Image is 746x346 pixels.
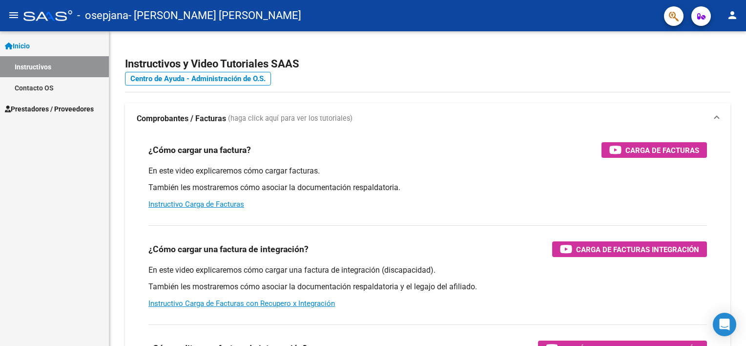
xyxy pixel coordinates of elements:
span: (haga click aquí para ver los tutoriales) [228,113,352,124]
a: Instructivo Carga de Facturas [148,200,244,209]
a: Instructivo Carga de Facturas con Recupero x Integración [148,299,335,308]
p: También les mostraremos cómo asociar la documentación respaldatoria y el legajo del afiliado. [148,281,707,292]
span: Carga de Facturas Integración [576,243,699,256]
mat-expansion-panel-header: Comprobantes / Facturas (haga click aquí para ver los tutoriales) [125,103,730,134]
div: Open Intercom Messenger [713,313,736,336]
mat-icon: person [726,9,738,21]
a: Centro de Ayuda - Administración de O.S. [125,72,271,86]
span: - [PERSON_NAME] [PERSON_NAME] [128,5,301,26]
button: Carga de Facturas Integración [552,241,707,257]
h3: ¿Cómo cargar una factura de integración? [148,242,309,256]
span: Prestadores / Proveedores [5,104,94,114]
span: Inicio [5,41,30,51]
button: Carga de Facturas [601,142,707,158]
p: En este video explicaremos cómo cargar facturas. [148,166,707,176]
span: - osepjana [77,5,128,26]
p: En este video explicaremos cómo cargar una factura de integración (discapacidad). [148,265,707,276]
p: También les mostraremos cómo asociar la documentación respaldatoria. [148,182,707,193]
h2: Instructivos y Video Tutoriales SAAS [125,55,730,73]
strong: Comprobantes / Facturas [137,113,226,124]
span: Carga de Facturas [625,144,699,156]
h3: ¿Cómo cargar una factura? [148,143,251,157]
mat-icon: menu [8,9,20,21]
